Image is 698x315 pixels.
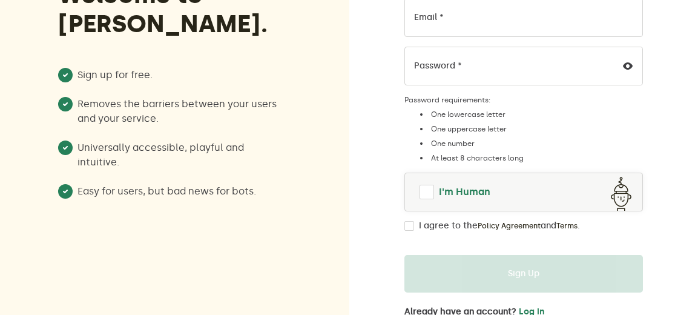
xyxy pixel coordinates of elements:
[416,124,643,134] li: One uppercase letter
[416,153,643,163] li: At least 8 characters long
[414,13,444,22] label: Email *
[404,255,643,293] button: Sign Up
[404,95,643,105] label: Password requirements:
[58,141,285,170] li: Universally accessible, playful and intuitive.
[58,68,285,82] li: Sign up for free.
[416,139,643,148] li: One number
[414,61,462,71] label: Password *
[58,97,285,126] li: Removes the barriers between your users and your service.
[439,185,490,199] span: I'm Human
[556,221,578,231] a: Terms
[419,221,580,231] label: I agree to the and .
[478,221,541,231] a: Policy Agreement
[58,184,285,199] li: Easy for users, but bad news for bots.
[416,110,643,119] li: One lowercase letter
